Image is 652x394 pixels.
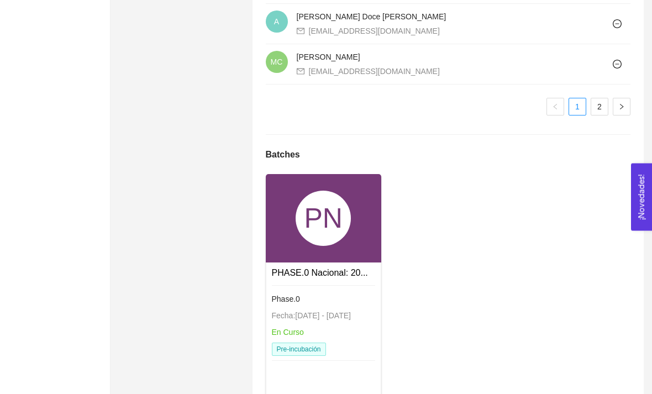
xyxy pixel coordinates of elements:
li: Página anterior [546,98,564,116]
span: minus-circle [609,20,625,29]
h5: Batches [266,149,300,162]
a: 1 [569,99,586,115]
span: Phase.0 [272,295,300,304]
span: mail [297,28,304,35]
span: left [552,104,559,111]
button: minus-circle [608,15,626,33]
li: Página siguiente [613,98,630,116]
span: [PERSON_NAME] Doce [PERSON_NAME] [297,13,446,22]
span: right [618,104,625,111]
span: Pre-incubación [272,343,326,356]
span: mail [297,68,304,76]
span: [PERSON_NAME] [297,53,360,62]
div: [EMAIL_ADDRESS][DOMAIN_NAME] [309,66,440,78]
a: 2 [591,99,608,115]
button: Open Feedback Widget [631,164,652,231]
span: En Curso [272,328,304,337]
span: Fecha: [DATE] - [DATE] [272,312,351,321]
li: 2 [591,98,608,116]
span: minus-circle [609,60,625,69]
span: MC [271,51,283,73]
div: [EMAIL_ADDRESS][DOMAIN_NAME] [309,25,440,38]
div: PN [296,191,351,246]
li: 1 [569,98,586,116]
button: minus-circle [608,56,626,73]
button: left [546,98,564,116]
a: PHASE.0 Nacional: 20... [272,269,368,278]
span: A [274,11,279,33]
button: right [613,98,630,116]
